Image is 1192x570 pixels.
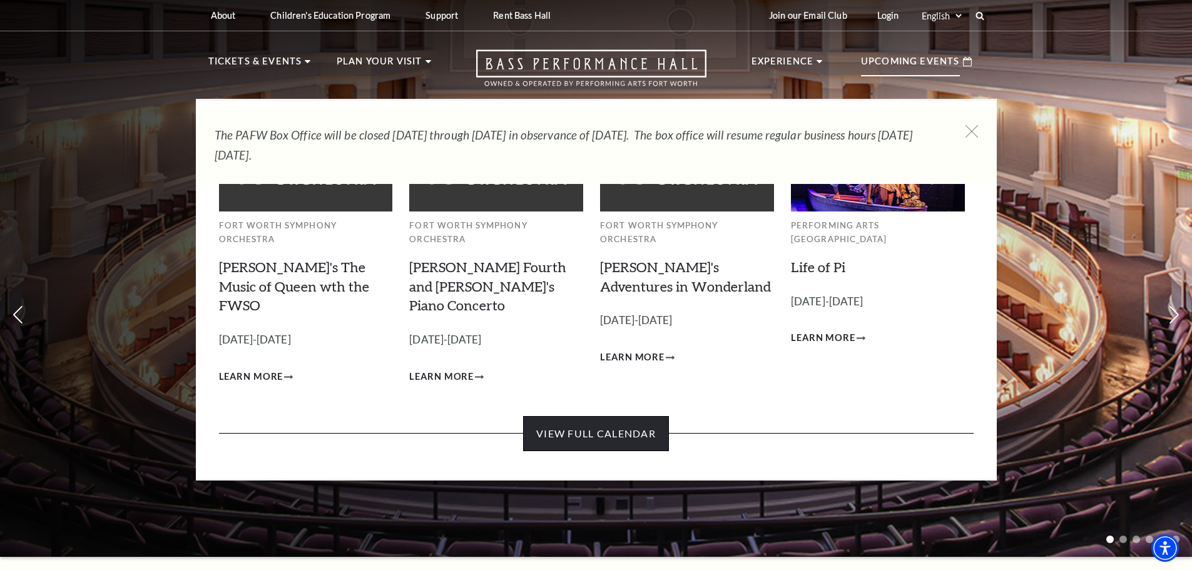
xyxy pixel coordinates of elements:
span: Learn More [219,369,283,385]
span: Learn More [791,330,855,346]
p: Experience [751,54,814,76]
p: [DATE]-[DATE] [219,331,393,349]
div: Accessibility Menu [1151,534,1179,562]
a: Learn More Windborne's The Music of Queen wth the FWSO [219,369,293,385]
a: Learn More Alice's Adventures in Wonderland [600,350,675,365]
p: Performing Arts [GEOGRAPHIC_DATA] [791,218,965,247]
span: Learn More [409,369,474,385]
a: Learn More Brahms Fourth and Grieg's Piano Concerto [409,369,484,385]
p: About [211,10,236,21]
a: Life of Pi [791,258,845,275]
p: Upcoming Events [861,54,960,76]
a: [PERSON_NAME] Fourth and [PERSON_NAME]'s Piano Concerto [409,258,566,314]
em: The PAFW Box Office will be closed [DATE] through [DATE] in observance of [DATE]. The box office ... [215,128,912,162]
p: Plan Your Visit [337,54,422,76]
p: Fort Worth Symphony Orchestra [600,218,774,247]
select: Select: [919,10,964,22]
a: Open this option [431,49,751,99]
p: Fort Worth Symphony Orchestra [409,218,583,247]
p: Support [425,10,458,21]
p: [DATE]-[DATE] [791,293,965,311]
p: Children's Education Program [270,10,390,21]
a: [PERSON_NAME]'s The Music of Queen wth the FWSO [219,258,369,314]
span: Learn More [600,350,665,365]
p: Fort Worth Symphony Orchestra [219,218,393,247]
p: [DATE]-[DATE] [600,312,774,330]
p: Tickets & Events [208,54,302,76]
a: View Full Calendar [523,416,669,451]
p: [DATE]-[DATE] [409,331,583,349]
a: [PERSON_NAME]'s Adventures in Wonderland [600,258,771,295]
p: Rent Bass Hall [493,10,551,21]
a: Learn More Life of Pi [791,330,865,346]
